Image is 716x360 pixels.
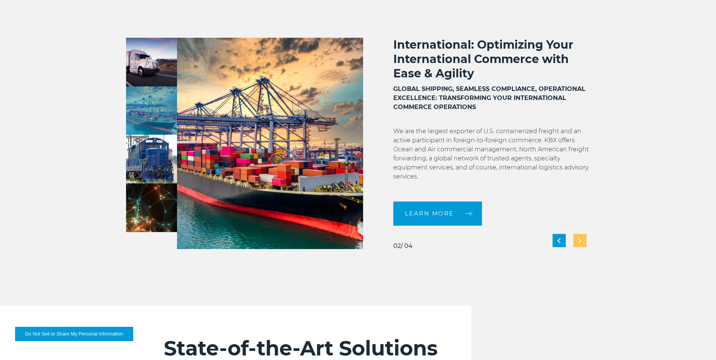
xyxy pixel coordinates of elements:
[405,211,454,216] span: LEARN MORE
[177,38,363,249] img: Ocean and Air Commercial Management
[573,234,587,247] div: Next slide
[393,202,482,226] a: LEARN MORE arrow arrow
[578,238,581,243] img: next slide
[393,242,401,249] span: 02
[126,135,177,183] img: Improving Rail Logistics
[15,327,133,341] button: Do Not Sell or Share My Personal Information
[126,38,177,86] img: Transportation management services
[393,243,413,249] div: / 04
[557,238,560,243] img: previous slide
[553,234,566,247] div: Previous slide
[393,85,590,112] h3: GLOBAL SHIPPING, SEAMLESS COMPLIANCE, OPERATIONAL EXCELLENCE: TRANSFORMING YOUR INTERNATIONAL COM...
[126,183,177,232] img: Innovative Freight Logistics with Advanced Technology Solutions
[393,127,590,190] p: We are the largest exporter of U.S. containerized freight and an active participant in foreign-to...
[393,38,590,81] h2: International: Optimizing Your International Commerce with Ease & Agility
